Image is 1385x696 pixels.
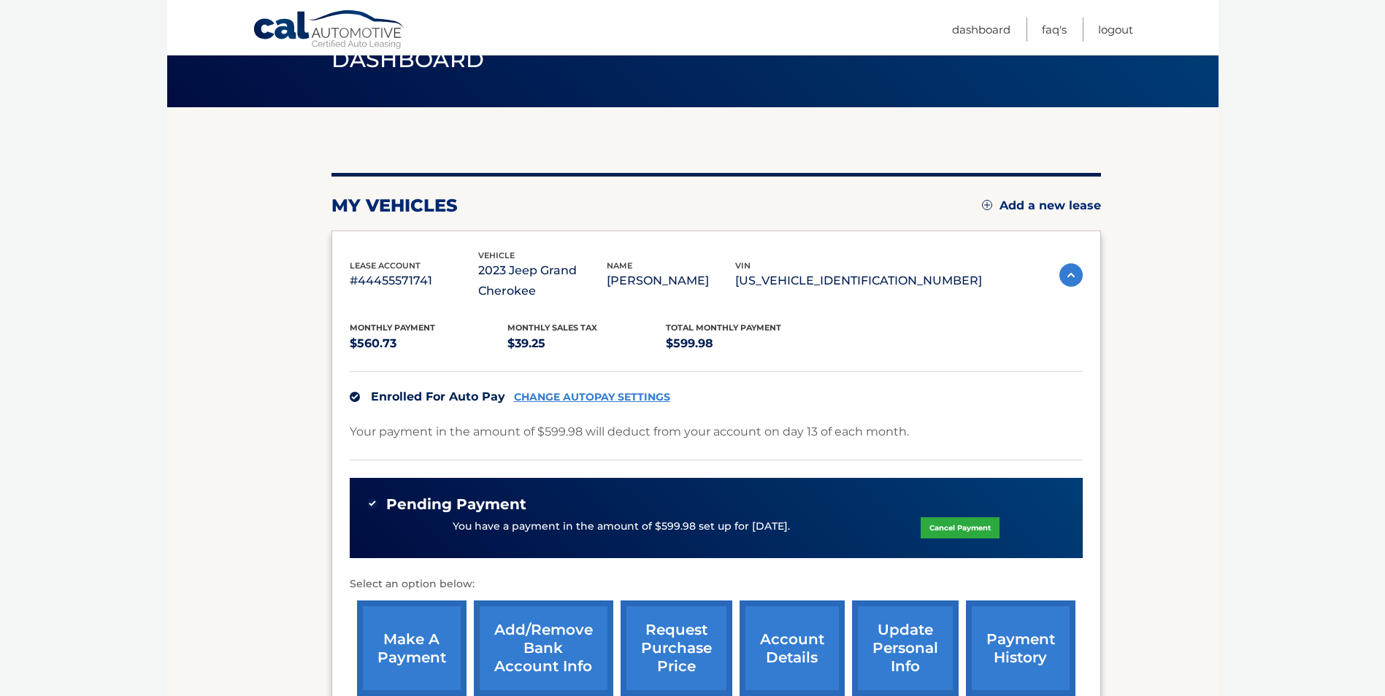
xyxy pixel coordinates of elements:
[474,600,613,696] a: Add/Remove bank account info
[740,600,845,696] a: account details
[350,271,478,291] p: #44455571741
[921,517,1000,538] a: Cancel Payment
[350,322,435,333] span: Monthly Payment
[507,322,597,333] span: Monthly sales Tax
[331,46,485,73] span: Dashboard
[607,271,735,291] p: [PERSON_NAME]
[453,519,790,535] p: You have a payment in the amount of $599.98 set up for [DATE].
[331,195,458,217] h2: my vehicles
[666,333,824,354] p: $599.98
[367,498,377,509] img: check-green.svg
[621,600,732,696] a: request purchase price
[966,600,1075,696] a: payment history
[1042,18,1067,42] a: FAQ's
[386,495,526,514] span: Pending Payment
[253,9,406,52] a: Cal Automotive
[350,422,909,442] p: Your payment in the amount of $599.98 will deduct from your account on day 13 of each month.
[852,600,959,696] a: update personal info
[350,576,1083,593] p: Select an option below:
[350,392,360,402] img: check.svg
[1098,18,1133,42] a: Logout
[735,260,751,271] span: vin
[666,322,781,333] span: Total Monthly Payment
[735,271,982,291] p: [US_VEHICLE_IDENTIFICATION_NUMBER]
[350,260,421,271] span: lease account
[607,260,632,271] span: name
[982,200,992,210] img: add.svg
[350,333,508,354] p: $560.73
[371,390,505,403] span: Enrolled For Auto Pay
[982,198,1101,213] a: Add a new lease
[357,600,467,696] a: make a payment
[478,260,607,301] p: 2023 Jeep Grand Cherokee
[952,18,1010,42] a: Dashboard
[507,333,666,354] p: $39.25
[478,250,515,260] span: vehicle
[1059,263,1083,287] img: accordion-active.svg
[514,391,670,403] a: CHANGE AUTOPAY SETTINGS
